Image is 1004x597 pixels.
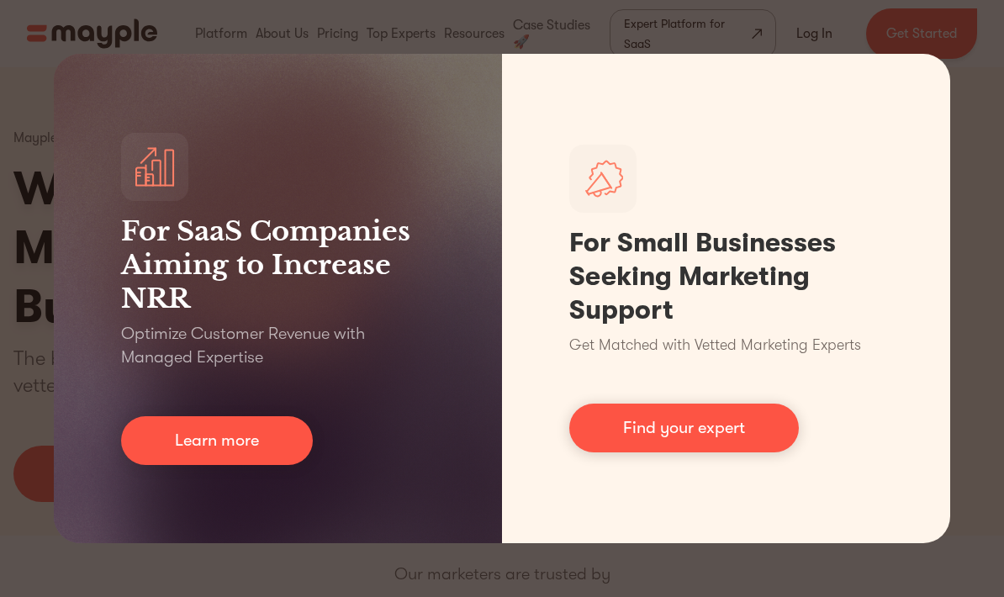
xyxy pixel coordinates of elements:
[121,214,435,315] h3: For SaaS Companies Aiming to Increase NRR
[569,226,883,327] h1: For Small Businesses Seeking Marketing Support
[121,416,313,465] a: Learn more
[569,334,861,357] p: Get Matched with Vetted Marketing Experts
[569,404,799,452] a: Find your expert
[121,322,435,369] p: Optimize Customer Revenue with Managed Expertise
